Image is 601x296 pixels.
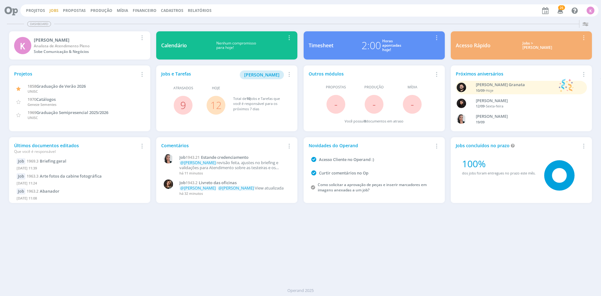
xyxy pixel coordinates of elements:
[382,39,401,52] div: Horas apontadas hoje!
[486,104,503,108] span: Sexta-feira
[48,8,60,13] button: Jobs
[26,8,45,13] a: Projetos
[63,8,86,13] span: Propostas
[17,179,143,189] div: [DATE] 11:24
[159,8,185,13] button: Cadastros
[476,104,577,109] div: -
[27,158,39,164] span: 1969.3
[476,104,485,108] span: 12/09
[27,174,39,179] span: 1963.3
[462,157,536,171] div: 100%
[587,7,594,14] div: K
[462,171,536,176] div: dos jobs foram entregues no prazo este mês.
[456,142,580,149] div: Jobs concluídos no prazo
[558,5,565,10] span: 26
[457,99,466,108] img: L
[61,8,88,13] button: Propostas
[201,154,249,160] span: Estande credenciamento
[186,8,213,13] button: Relatórios
[17,164,143,174] div: [DATE] 11:39
[28,110,36,115] span: 1969
[164,179,173,189] img: L
[34,49,138,55] div: Sobe Comunicação & Negócios
[17,173,25,179] div: Job
[89,8,114,13] button: Produção
[210,98,222,112] a: 12
[408,85,417,90] span: Mídia
[28,89,38,94] span: UNISC
[28,83,86,89] a: 1858Graduação de Verão 2026
[161,70,285,79] div: Jobs e Tarefas
[233,96,286,112] div: Total de Jobs e Tarefas que você é responsável para os próximos 7 dias
[476,88,485,93] span: 10/09
[27,158,66,164] a: 1969.3Briefing geral
[345,119,403,124] div: Você possui documentos em atraso
[17,158,25,164] div: Job
[240,70,284,79] button: [PERSON_NAME]
[28,83,36,89] span: 1858
[36,96,56,102] span: Catálogos
[28,96,56,102] a: 1970Catálogos
[40,188,59,194] span: Abanador
[28,96,36,102] span: 1970
[304,31,445,60] a: Timesheet2:00Horasapontadashoje!
[476,98,577,104] div: Luana da Silva de Andrade
[372,97,376,111] span: -
[179,191,203,196] span: há 32 minutos
[186,155,200,160] span: 1943.21
[309,42,333,49] div: Timesheet
[36,83,86,89] span: Graduação de Verão 2026
[40,158,66,164] span: Briefing geral
[164,154,173,164] img: C
[486,88,493,93] span: Hoje
[133,8,157,13] a: Financeiro
[334,97,337,111] span: -
[318,182,427,193] a: Como solicitar a aprovação de peças e inserir marcadores em imagens anexadas a um job?
[476,82,556,88] div: Bruno Corralo Granata
[27,173,102,179] a: 1963.3Arte fotos da cabine fotográfica
[240,71,284,77] a: [PERSON_NAME]
[457,83,466,92] img: B
[476,113,577,120] div: Caroline Fagundes Pieczarka
[28,102,56,107] span: Geneze Sementes
[14,70,138,77] div: Projetos
[456,70,580,77] div: Próximos aniversários
[131,8,158,13] button: Financeiro
[319,157,374,162] a: Acesso Cliente no Operand :)
[28,115,38,120] span: UNISC
[179,180,289,185] a: Job1943.2Livreto das oficinas
[161,142,285,149] div: Comentários
[586,5,595,16] button: K
[161,8,183,13] span: Cadastros
[34,43,138,49] div: Analista de Atendimento Pleno
[173,86,193,91] span: Atrasados
[326,85,346,90] span: Propostas
[553,5,566,16] button: 26
[179,160,289,170] p: revisão feita, ajustes no briefing e validações para Atendimento sobre as testeiras e os adesivos...
[199,180,237,185] span: Livreto das oficinas
[180,160,216,165] span: @[PERSON_NAME]
[495,41,580,50] div: Jobs > [PERSON_NAME]
[34,37,138,43] div: Karoline Arend
[319,170,368,176] a: Curtir comentários no Op
[362,38,381,53] div: 2:00
[179,186,289,191] p: View atualizada
[179,171,203,175] span: há 11 minutos
[161,42,187,49] div: Calendário
[27,189,39,194] span: 1963.2
[115,8,130,13] button: Mídia
[364,119,366,123] span: 0
[14,37,31,54] div: K
[246,96,250,101] span: 10
[456,42,491,49] div: Acesso Rápido
[180,98,186,112] a: 9
[364,85,384,90] span: Produção
[457,114,466,124] img: C
[476,120,485,124] span: 19/09
[9,31,150,60] a: K[PERSON_NAME]Analista de Atendimento PlenoSobe Comunicação & Negócios
[17,188,25,195] div: Job
[218,185,254,191] span: @[PERSON_NAME]
[14,142,138,154] div: Últimos documentos editados
[36,110,108,115] span: Graduação Semipresencial 2025/2026
[309,70,433,77] div: Outros módulos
